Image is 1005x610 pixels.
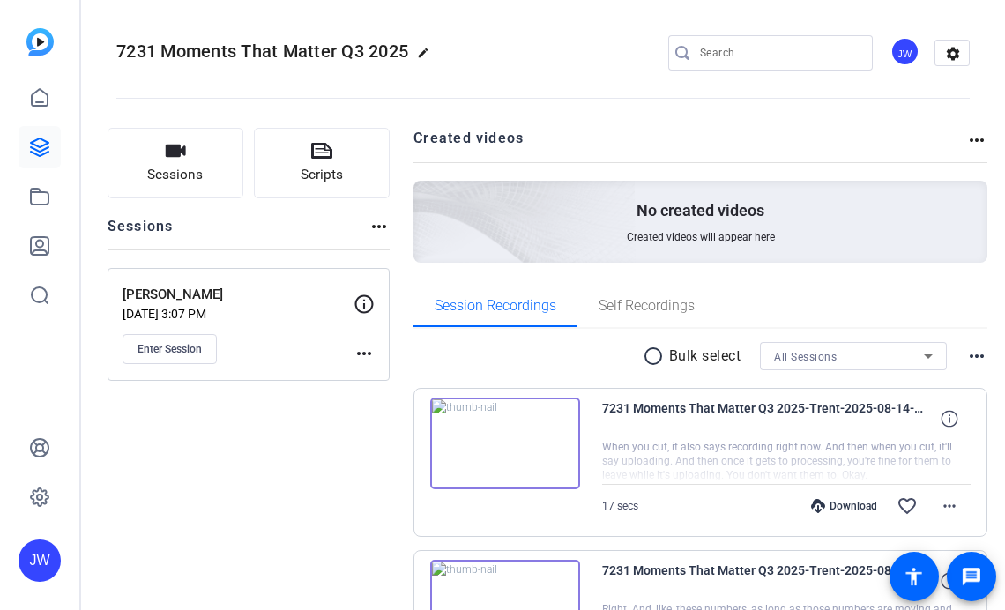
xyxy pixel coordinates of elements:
[700,42,859,63] input: Search
[116,41,408,62] span: 7231 Moments That Matter Q3 2025
[636,200,764,221] p: No created videos
[435,299,556,313] span: Session Recordings
[430,398,580,489] img: thumb-nail
[643,346,669,367] mat-icon: radio_button_unchecked
[301,165,343,185] span: Scripts
[599,299,695,313] span: Self Recordings
[890,37,919,66] div: JW
[669,346,741,367] p: Bulk select
[108,128,243,198] button: Sessions
[123,307,354,321] p: [DATE] 3:07 PM
[19,539,61,582] div: JW
[961,566,982,587] mat-icon: message
[254,128,390,198] button: Scripts
[123,285,365,305] p: [PERSON_NAME]
[217,6,637,389] img: Creted videos background
[602,500,638,512] span: 17 secs
[802,499,886,513] div: Download
[939,495,960,517] mat-icon: more_horiz
[966,130,987,151] mat-icon: more_horiz
[147,165,203,185] span: Sessions
[935,41,971,67] mat-icon: settings
[904,566,925,587] mat-icon: accessibility
[774,351,837,363] span: All Sessions
[354,343,375,364] mat-icon: more_horiz
[627,230,775,244] span: Created videos will appear here
[123,334,217,364] button: Enter Session
[413,128,966,162] h2: Created videos
[138,342,202,356] span: Enter Session
[890,37,921,68] ngx-avatar: Jon Williams
[602,560,928,602] span: 7231 Moments That Matter Q3 2025-Trent-2025-08-14-15-19-38-639-0
[108,216,174,249] h2: Sessions
[966,346,987,367] mat-icon: more_horiz
[26,28,54,56] img: blue-gradient.svg
[368,216,390,237] mat-icon: more_horiz
[417,47,438,68] mat-icon: edit
[897,495,918,517] mat-icon: favorite_border
[602,398,928,440] span: 7231 Moments That Matter Q3 2025-Trent-2025-08-14-15-23-35-555-0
